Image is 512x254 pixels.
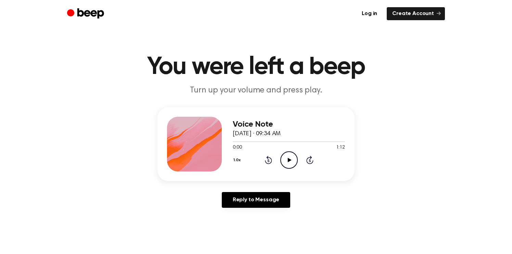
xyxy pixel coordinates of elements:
[356,7,383,20] a: Log in
[233,154,243,166] button: 1.0x
[67,7,106,21] a: Beep
[125,85,387,96] p: Turn up your volume and press play.
[222,192,290,208] a: Reply to Message
[387,7,445,20] a: Create Account
[81,55,431,79] h1: You were left a beep
[233,131,281,137] span: [DATE] · 09:34 AM
[233,144,242,151] span: 0:00
[233,120,345,129] h3: Voice Note
[336,144,345,151] span: 1:12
